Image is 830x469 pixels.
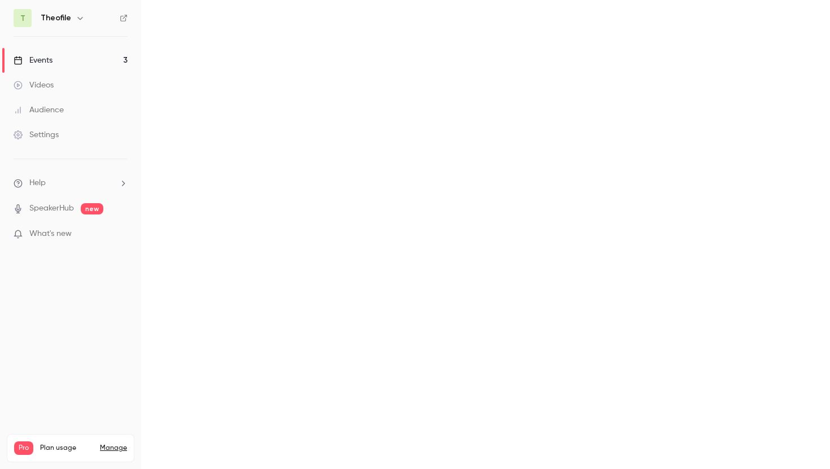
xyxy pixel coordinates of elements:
a: SpeakerHub [29,203,74,214]
iframe: Noticeable Trigger [114,229,128,239]
span: Plan usage [40,444,93,453]
span: What's new [29,228,72,240]
span: T [20,12,25,24]
span: Help [29,177,46,189]
li: help-dropdown-opener [14,177,128,189]
span: new [81,203,103,214]
div: Settings [14,129,59,141]
span: Pro [14,441,33,455]
a: Manage [100,444,127,453]
h6: Theofile [41,12,71,24]
div: Events [14,55,53,66]
div: Videos [14,80,54,91]
div: Audience [14,104,64,116]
